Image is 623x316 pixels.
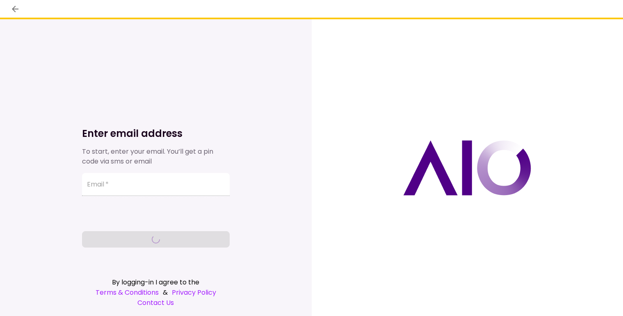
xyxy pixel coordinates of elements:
[403,140,531,196] img: AIO logo
[8,2,22,16] button: back
[172,287,216,298] a: Privacy Policy
[96,287,159,298] a: Terms & Conditions
[82,298,230,308] a: Contact Us
[82,277,230,287] div: By logging-in I agree to the
[82,127,230,140] h1: Enter email address
[82,287,230,298] div: &
[82,147,230,166] div: To start, enter your email. You’ll get a pin code via sms or email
